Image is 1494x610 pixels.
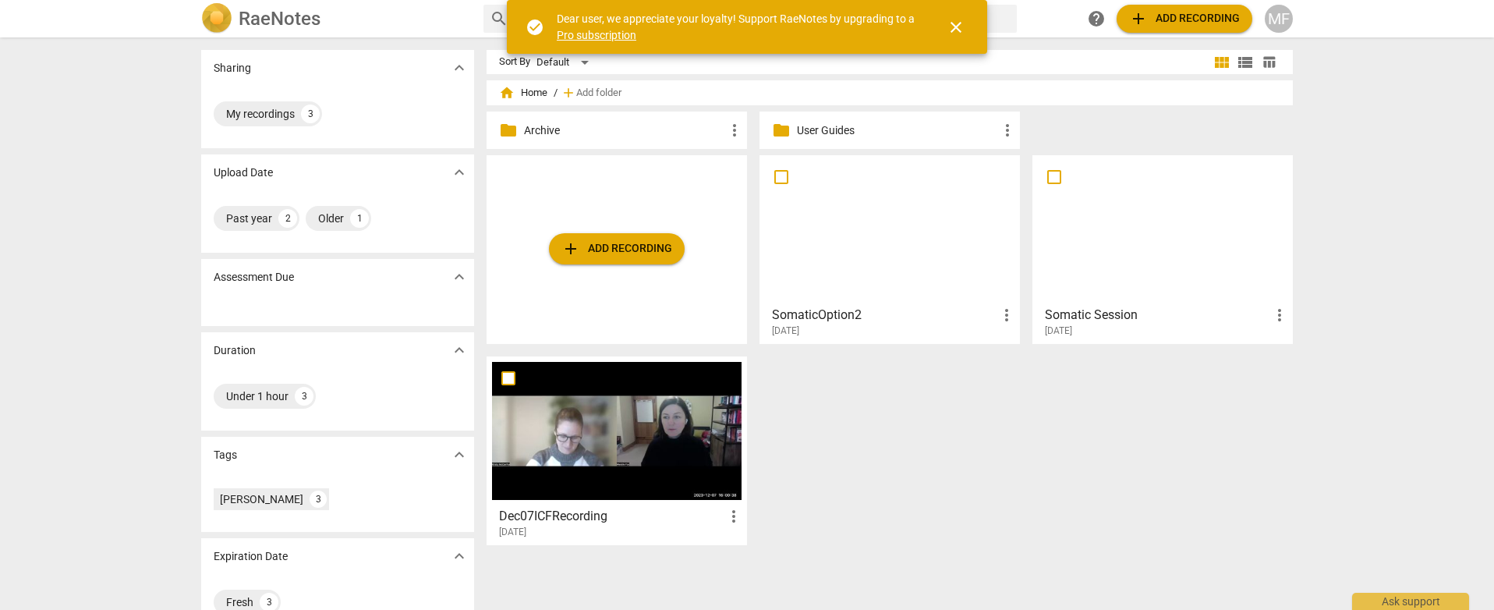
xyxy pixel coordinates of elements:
p: Sharing [214,60,251,76]
button: Upload [1117,5,1252,33]
span: more_vert [998,121,1017,140]
button: Close [937,9,975,46]
button: Show more [448,265,471,289]
button: Show more [448,544,471,568]
button: Show more [448,161,471,184]
span: expand_more [450,445,469,464]
a: SomaticOption2[DATE] [765,161,1014,337]
span: expand_more [450,341,469,360]
span: home [499,85,515,101]
button: MF [1265,5,1293,33]
a: LogoRaeNotes [201,3,471,34]
span: close [947,18,965,37]
p: Archive [524,122,725,139]
button: Show more [448,56,471,80]
div: Sort By [499,56,530,68]
span: help [1087,9,1106,28]
span: folder [772,121,791,140]
img: Logo [201,3,232,34]
span: expand_more [450,59,469,77]
a: Help [1082,5,1110,33]
button: Show more [448,339,471,362]
a: Dec07ICFRecording[DATE] [492,362,742,538]
span: add [561,85,576,101]
div: Ask support [1352,593,1469,610]
span: more_vert [725,121,744,140]
button: List view [1234,51,1257,74]
h3: Dec07ICFRecording [499,507,724,526]
span: add [561,239,580,258]
button: Table view [1257,51,1280,74]
span: / [554,87,558,99]
h3: Somatic Session [1045,306,1270,325]
span: Add recording [1129,9,1240,28]
p: Upload Date [214,165,273,181]
button: Tile view [1210,51,1234,74]
h3: SomaticOption2 [772,306,997,325]
div: 2 [278,209,297,228]
span: Home [499,85,547,101]
div: 1 [350,209,369,228]
div: Under 1 hour [226,388,289,404]
span: add [1129,9,1148,28]
div: Fresh [226,594,253,610]
div: 3 [295,387,313,406]
span: view_list [1236,53,1255,72]
a: Somatic Session[DATE] [1038,161,1287,337]
span: view_module [1213,53,1231,72]
div: Dear user, we appreciate your loyalty! Support RaeNotes by upgrading to a [557,11,919,43]
p: Tags [214,447,237,463]
span: table_chart [1262,55,1276,69]
button: Show more [448,443,471,466]
span: expand_more [450,547,469,566]
span: expand_more [450,268,469,286]
span: more_vert [724,507,743,526]
span: Add recording [561,239,672,258]
span: [DATE] [772,325,799,338]
div: 3 [310,491,327,508]
span: folder [499,121,518,140]
button: Upload [549,233,685,264]
p: Duration [214,342,256,359]
span: Add folder [576,87,621,99]
span: more_vert [997,306,1016,325]
span: expand_more [450,163,469,182]
div: Older [318,211,344,226]
p: Assessment Due [214,269,294,285]
h2: RaeNotes [239,8,320,30]
span: search [490,9,508,28]
span: more_vert [1270,306,1289,325]
div: [PERSON_NAME] [220,491,303,507]
p: Expiration Date [214,548,288,565]
span: [DATE] [499,526,526,539]
div: 3 [301,105,320,123]
a: Pro subscription [557,29,636,41]
span: check_circle [526,18,544,37]
p: User Guides [797,122,998,139]
div: My recordings [226,106,295,122]
span: [DATE] [1045,325,1072,338]
div: Default [536,50,594,75]
div: Past year [226,211,272,226]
